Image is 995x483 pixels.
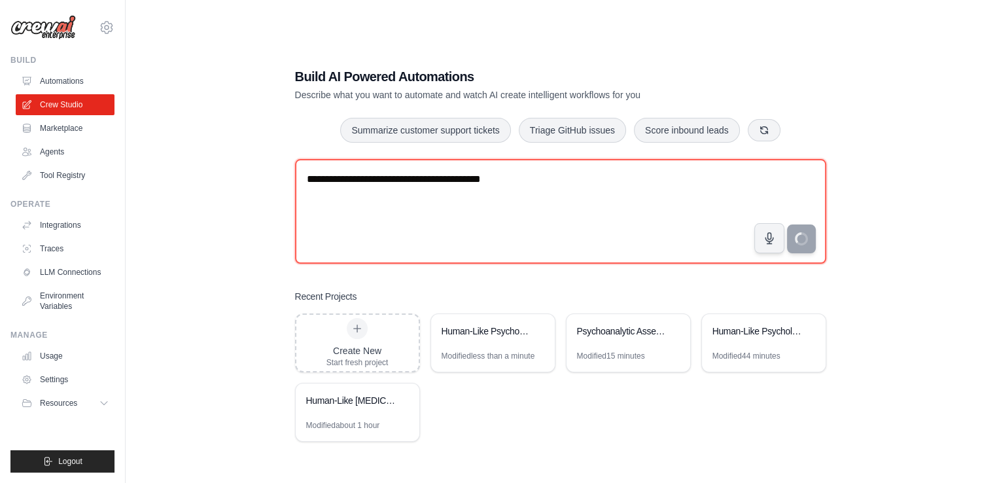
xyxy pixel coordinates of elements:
[58,456,82,467] span: Logout
[10,330,114,340] div: Manage
[712,325,802,338] div: Human-Like Psychological Analysis System
[16,238,114,259] a: Traces
[16,165,114,186] a: Tool Registry
[16,118,114,139] a: Marketplace
[16,346,114,367] a: Usage
[326,357,389,368] div: Start fresh project
[16,285,114,317] a: Environment Variables
[16,393,114,414] button: Resources
[16,141,114,162] a: Agents
[295,290,357,303] h3: Recent Projects
[930,420,995,483] iframe: Chat Widget
[16,215,114,236] a: Integrations
[295,67,735,86] h1: Build AI Powered Automations
[10,199,114,209] div: Operate
[10,450,114,473] button: Logout
[10,55,114,65] div: Build
[442,351,535,361] div: Modified less than a minute
[16,262,114,283] a: LLM Connections
[748,119,780,141] button: Get new suggestions
[712,351,780,361] div: Modified 44 minutes
[16,71,114,92] a: Automations
[577,351,645,361] div: Modified 15 minutes
[16,94,114,115] a: Crew Studio
[340,118,510,143] button: Summarize customer support tickets
[519,118,626,143] button: Triage GitHub issues
[10,15,76,40] img: Logo
[16,369,114,390] a: Settings
[442,325,531,338] div: Human-Like Psychoanalytic Assessment System
[577,325,667,338] div: Psychoanalytic Assessment Crew
[634,118,740,143] button: Score inbound leads
[326,344,389,357] div: Create New
[295,88,735,101] p: Describe what you want to automate and watch AI create intelligent workflows for you
[306,394,396,407] div: Human-Like [MEDICAL_DATA] Automation
[306,420,380,431] div: Modified about 1 hour
[754,223,784,253] button: Click to speak your automation idea
[40,398,77,408] span: Resources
